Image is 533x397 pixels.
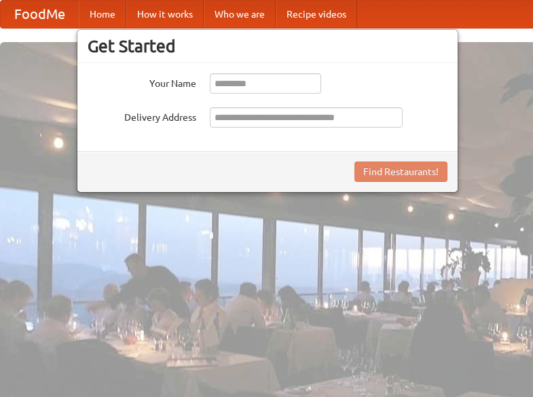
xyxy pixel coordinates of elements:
[126,1,204,28] a: How it works
[88,73,196,90] label: Your Name
[1,1,79,28] a: FoodMe
[204,1,276,28] a: Who we are
[79,1,126,28] a: Home
[276,1,357,28] a: Recipe videos
[88,107,196,124] label: Delivery Address
[354,162,447,182] button: Find Restaurants!
[88,36,447,56] h3: Get Started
